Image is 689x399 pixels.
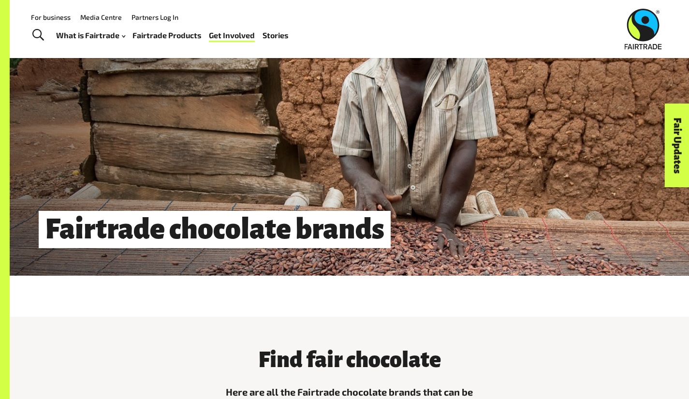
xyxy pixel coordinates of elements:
a: Get Involved [209,29,255,43]
a: Fairtrade Products [132,29,201,43]
h3: Find fair chocolate [218,348,482,372]
img: Fairtrade Australia New Zealand logo [625,9,662,49]
a: Media Centre [80,13,122,21]
a: Stories [263,29,288,43]
h1: Fairtrade chocolate brands [39,211,391,248]
a: What is Fairtrade [56,29,125,43]
a: Partners Log In [132,13,178,21]
a: For business [31,13,71,21]
a: Toggle Search [26,23,50,47]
